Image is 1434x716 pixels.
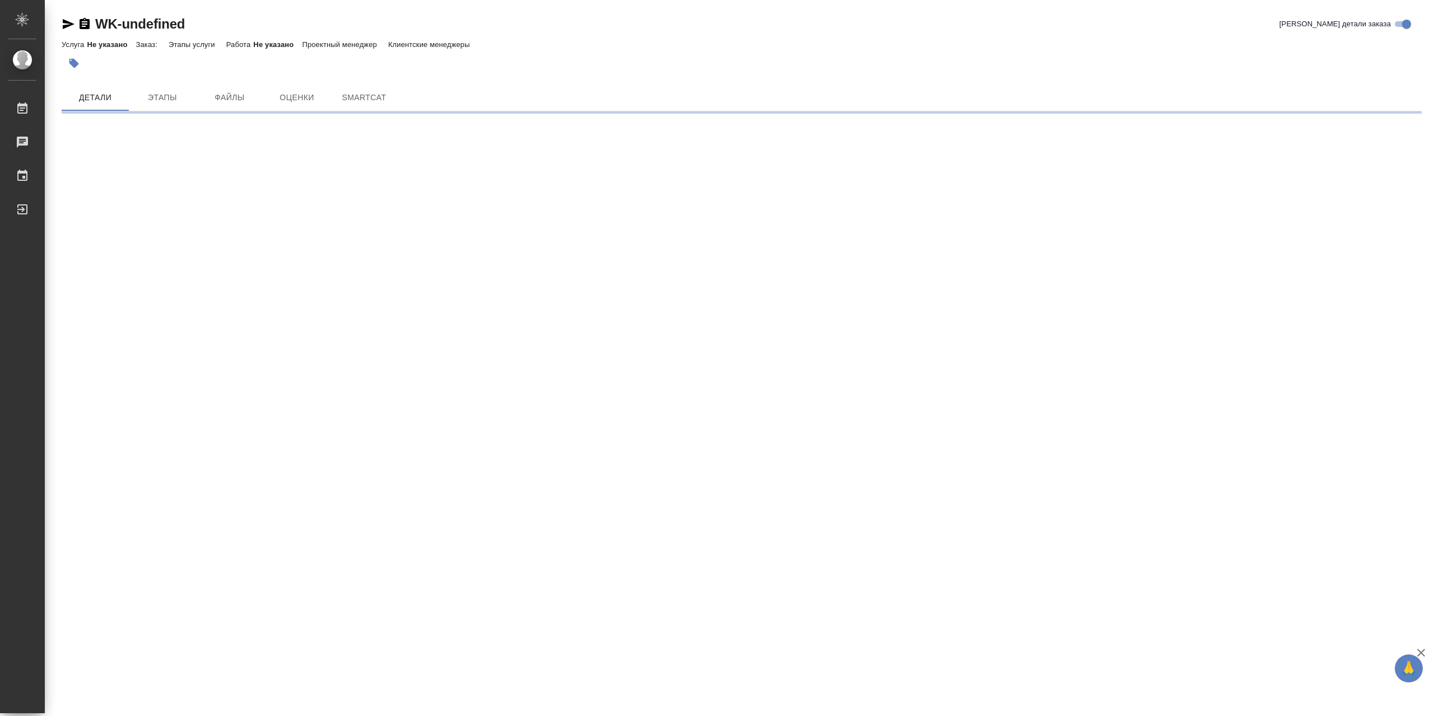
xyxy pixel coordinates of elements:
p: Работа [226,40,254,49]
span: Этапы [136,91,189,105]
span: Оценки [270,91,324,105]
p: Не указано [87,40,136,49]
p: Не указано [253,40,302,49]
p: Клиентские менеджеры [388,40,473,49]
p: Проектный менеджер [302,40,379,49]
span: [PERSON_NAME] детали заказа [1279,18,1391,30]
span: 🙏 [1399,657,1418,680]
p: Этапы услуги [169,40,218,49]
p: Заказ: [136,40,160,49]
a: WK-undefined [95,16,185,31]
button: Добавить тэг [62,51,86,76]
button: Скопировать ссылку для ЯМессенджера [62,17,75,31]
p: Услуга [62,40,87,49]
button: Скопировать ссылку [78,17,91,31]
span: Детали [68,91,122,105]
span: SmartCat [337,91,391,105]
button: 🙏 [1395,654,1423,682]
span: Файлы [203,91,257,105]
